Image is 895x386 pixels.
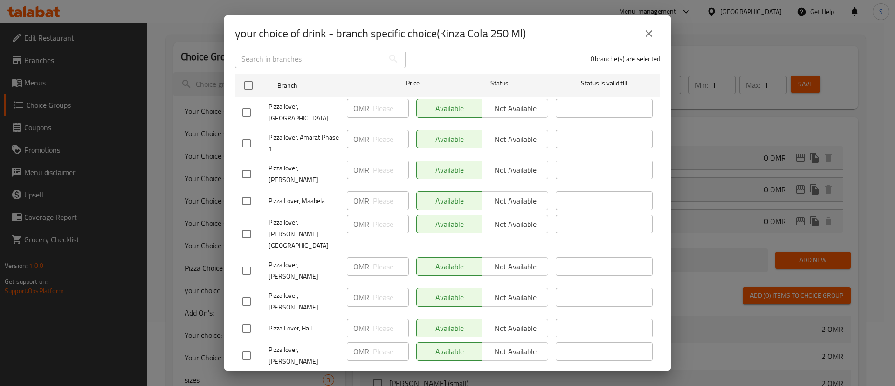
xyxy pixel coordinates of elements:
span: Pizza lover, [PERSON_NAME] [268,162,339,186]
input: Please enter price [373,99,409,118]
p: OMR [353,323,369,334]
span: Pizza lover, Amarat Phase 1 [268,132,339,155]
input: Please enter price [373,288,409,307]
p: OMR [353,133,369,145]
input: Please enter price [373,319,409,337]
span: Branch [277,80,374,91]
span: Status [451,77,548,89]
input: Please enter price [373,161,409,179]
p: OMR [353,195,369,206]
input: Search in branches [235,49,384,68]
p: OMR [353,292,369,303]
span: Status is valid till [556,77,653,89]
span: Pizza lover, [PERSON_NAME] [268,344,339,367]
p: OMR [353,346,369,357]
p: OMR [353,218,369,230]
span: Pizza lover, [PERSON_NAME][GEOGRAPHIC_DATA] [268,217,339,252]
h2: your choice of drink - branch specific choice(Kinza Cola 250 Ml) [235,26,526,41]
p: OMR [353,103,369,114]
span: Pizza lover, [PERSON_NAME] [268,259,339,282]
input: Please enter price [373,191,409,210]
span: Pizza Lover, Hail [268,323,339,334]
input: Please enter price [373,130,409,148]
input: Please enter price [373,257,409,276]
span: Pizza lover, [PERSON_NAME] [268,290,339,313]
p: 0 branche(s) are selected [591,54,660,63]
input: Please enter price [373,215,409,233]
input: Please enter price [373,342,409,361]
p: OMR [353,261,369,272]
span: Pizza Lover, Maabela [268,195,339,207]
button: close [638,22,660,45]
p: OMR [353,164,369,175]
span: Price [382,77,444,89]
span: Pizza lover, [GEOGRAPHIC_DATA] [268,101,339,124]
